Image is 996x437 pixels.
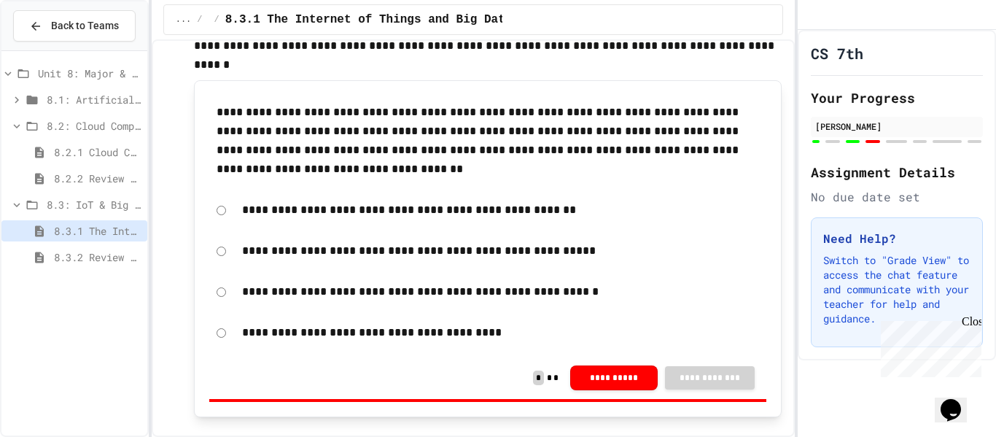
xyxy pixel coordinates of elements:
[811,188,983,206] div: No due date set
[197,14,202,26] span: /
[811,88,983,108] h2: Your Progress
[54,144,141,160] span: 8.2.1 Cloud Computing: Transforming the Digital World
[54,250,141,265] span: 8.3.2 Review - The Internet of Things and Big Data
[875,315,981,377] iframe: chat widget
[54,171,141,186] span: 8.2.2 Review - Cloud Computing
[823,253,970,326] p: Switch to "Grade View" to access the chat feature and communicate with your teacher for help and ...
[225,11,715,28] span: 8.3.1 The Internet of Things and Big Data: Our Connected Digital World
[823,230,970,247] h3: Need Help?
[47,92,141,107] span: 8.1: Artificial Intelligence Basics
[51,18,119,34] span: Back to Teams
[6,6,101,93] div: Chat with us now!Close
[47,118,141,134] span: 8.2: Cloud Computing
[54,223,141,239] span: 8.3.1 The Internet of Things and Big Data: Our Connected Digital World
[47,197,141,212] span: 8.3: IoT & Big Data
[176,14,192,26] span: ...
[38,66,141,81] span: Unit 8: Major & Emerging Technologies
[811,43,863,63] h1: CS 7th
[815,120,979,133] div: [PERSON_NAME]
[935,379,981,422] iframe: chat widget
[811,162,983,182] h2: Assignment Details
[214,14,219,26] span: /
